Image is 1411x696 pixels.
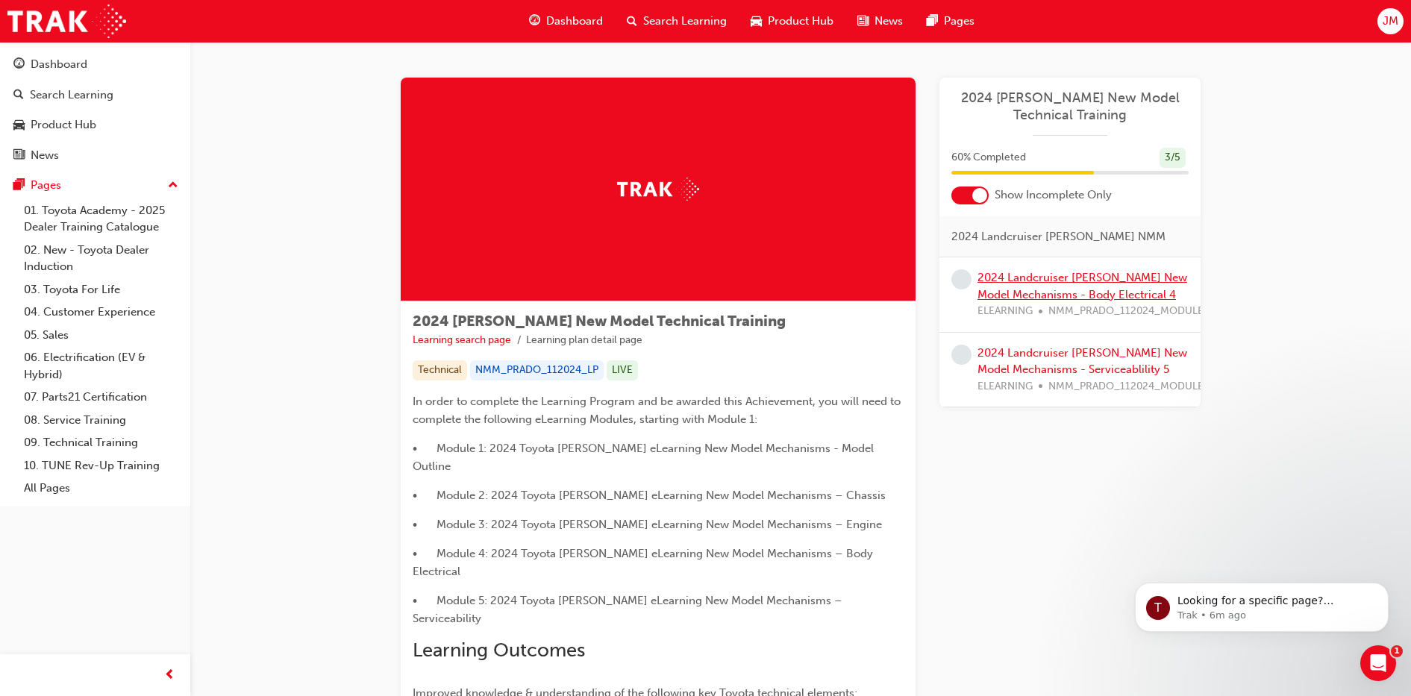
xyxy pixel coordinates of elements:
[6,172,184,199] button: Pages
[13,179,25,192] span: pages-icon
[951,90,1189,123] a: 2024 [PERSON_NAME] New Model Technical Training
[1048,378,1216,395] span: NMM_PRADO_112024_MODULE_5
[607,360,638,380] div: LIVE
[546,13,603,30] span: Dashboard
[951,345,972,365] span: learningRecordVerb_NONE-icon
[413,313,786,330] span: 2024 [PERSON_NAME] New Model Technical Training
[413,639,585,662] span: Learning Outcomes
[13,58,25,72] span: guage-icon
[18,454,184,477] a: 10. TUNE Rev-Up Training
[18,477,184,500] a: All Pages
[977,271,1187,301] a: 2024 Landcruiser [PERSON_NAME] New Model Mechanisms - Body Electrical 4
[164,666,175,685] span: prev-icon
[1383,13,1398,30] span: JM
[951,269,972,289] span: learningRecordVerb_NONE-icon
[1360,645,1396,681] iframe: Intercom live chat
[977,378,1033,395] span: ELEARNING
[6,48,184,172] button: DashboardSearch LearningProduct HubNews
[413,360,467,380] div: Technical
[18,346,184,386] a: 06. Electrification (EV & Hybrid)
[6,111,184,139] a: Product Hub
[1160,148,1186,168] div: 3 / 5
[18,278,184,301] a: 03. Toyota For Life
[30,87,113,104] div: Search Learning
[1113,551,1411,656] iframe: Intercom notifications message
[18,324,184,347] a: 05. Sales
[470,360,604,380] div: NMM_PRADO_112024_LP
[927,12,938,31] span: pages-icon
[18,431,184,454] a: 09. Technical Training
[18,239,184,278] a: 02. New - Toyota Dealer Induction
[739,6,845,37] a: car-iconProduct Hub
[643,13,727,30] span: Search Learning
[944,13,974,30] span: Pages
[31,56,87,73] div: Dashboard
[627,12,637,31] span: search-icon
[413,333,511,346] a: Learning search page
[31,147,59,164] div: News
[995,186,1112,204] span: Show Incomplete Only
[517,6,615,37] a: guage-iconDashboard
[31,116,96,134] div: Product Hub
[768,13,833,30] span: Product Hub
[168,176,178,195] span: up-icon
[951,228,1166,245] span: 2024 Landcruiser [PERSON_NAME] NMM
[413,442,877,473] span: • Module 1: 2024 Toyota [PERSON_NAME] eLearning New Model Mechanisms - Model Outline
[13,149,25,163] span: news-icon
[529,12,540,31] span: guage-icon
[875,13,903,30] span: News
[18,301,184,324] a: 04. Customer Experience
[977,346,1187,377] a: 2024 Landcruiser [PERSON_NAME] New Model Mechanisms - Serviceablility 5
[31,177,61,194] div: Pages
[13,89,24,102] span: search-icon
[857,12,869,31] span: news-icon
[845,6,915,37] a: news-iconNews
[413,594,845,625] span: • Module 5: 2024 Toyota [PERSON_NAME] eLearning New Model Mechanisms – Serviceability
[951,149,1026,166] span: 60 % Completed
[1377,8,1404,34] button: JM
[751,12,762,31] span: car-icon
[413,489,886,502] span: • Module 2: 2024 Toyota [PERSON_NAME] eLearning New Model Mechanisms – Chassis
[915,6,986,37] a: pages-iconPages
[413,547,876,578] span: • Module 4: 2024 Toyota [PERSON_NAME] eLearning New Model Mechanisms – Body Electrical
[1391,645,1403,657] span: 1
[977,303,1033,320] span: ELEARNING
[18,409,184,432] a: 08. Service Training
[6,142,184,169] a: News
[617,178,699,201] img: Trak
[18,199,184,239] a: 01. Toyota Academy - 2025 Dealer Training Catalogue
[7,4,126,38] img: Trak
[526,332,642,349] li: Learning plan detail page
[413,518,882,531] span: • Module 3: 2024 Toyota [PERSON_NAME] eLearning New Model Mechanisms – Engine
[6,81,184,109] a: Search Learning
[6,51,184,78] a: Dashboard
[1048,303,1216,320] span: NMM_PRADO_112024_MODULE_4
[18,386,184,409] a: 07. Parts21 Certification
[615,6,739,37] a: search-iconSearch Learning
[413,395,904,426] span: In order to complete the Learning Program and be awarded this Achievement, you will need to compl...
[13,119,25,132] span: car-icon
